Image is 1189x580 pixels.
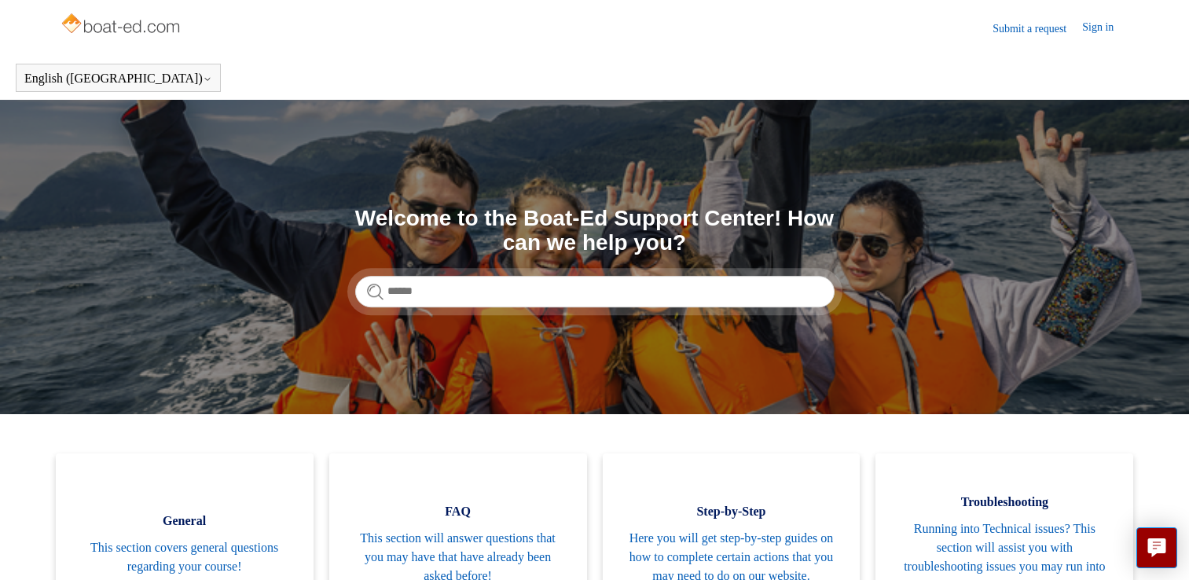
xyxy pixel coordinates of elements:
input: Search [355,276,835,307]
span: General [79,512,290,530]
span: FAQ [353,502,563,521]
img: Boat-Ed Help Center home page [60,9,185,41]
a: Submit a request [993,20,1082,37]
span: Step-by-Step [626,502,837,521]
a: Sign in [1082,19,1129,38]
span: This section covers general questions regarding your course! [79,538,290,576]
h1: Welcome to the Boat-Ed Support Center! How can we help you? [355,207,835,255]
button: Live chat [1136,527,1177,568]
button: English ([GEOGRAPHIC_DATA]) [24,72,212,86]
span: Troubleshooting [899,493,1110,512]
